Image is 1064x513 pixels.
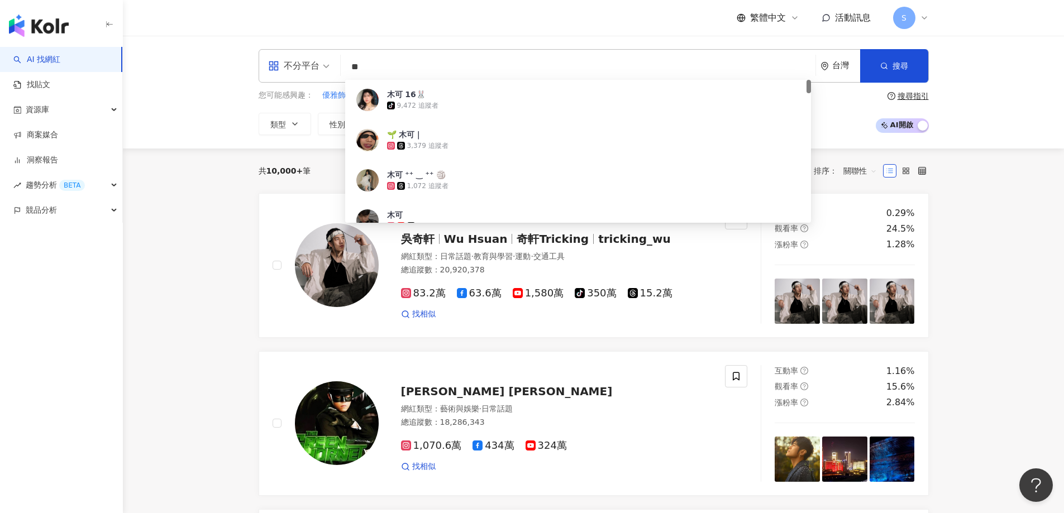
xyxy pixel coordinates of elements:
span: appstore [268,60,279,71]
span: 324萬 [526,440,567,452]
span: 合作費用預估 [590,120,637,129]
button: 更多篩選 [669,113,736,135]
span: 資源庫 [26,97,49,122]
img: post-image [822,437,867,482]
a: 找相似 [401,461,436,472]
a: 商案媒合 [13,130,58,141]
span: question-circle [800,367,808,375]
span: 63.6萬 [457,287,502,299]
span: S [901,12,906,24]
div: 2.84% [886,396,915,409]
a: KOL Avatar吳奇軒Wu Hsuan奇軒Trickingtricking_wu網紅類型：日常話題·教育與學習·運動·交通工具總追蹤數：20,920,37883.2萬63.6萬1,580萬3... [259,193,929,338]
span: question-circle [800,209,808,217]
div: 網紅類型 ： [401,404,712,415]
button: 類型 [259,113,311,135]
span: · [471,252,474,261]
div: 1.28% [886,238,915,251]
img: logo [9,15,69,37]
span: 434萬 [473,440,514,452]
span: 藝術與娛樂 [440,404,479,413]
span: 觀看率 [775,382,798,391]
span: 關聯性 [843,162,877,180]
span: [PERSON_NAME] [PERSON_NAME] [401,385,613,398]
span: 交通工具 [533,252,565,261]
span: · [513,252,515,261]
span: 350萬 [575,287,616,299]
span: · [479,404,481,413]
span: environment [820,62,829,70]
span: 家庭式旅館 [404,90,443,101]
span: 趨勢分析 [26,172,85,198]
button: 家庭式旅館 [403,89,443,102]
span: 漲粉率 [775,398,798,407]
span: 類型 [270,120,286,129]
span: tricking_wu [598,232,671,246]
span: Wu Hsuan [444,232,508,246]
button: 珍珠邊框 [362,89,395,102]
span: 漲粉率 [775,240,798,249]
span: 10,000+ [266,166,303,175]
div: 24.5% [886,223,915,235]
div: 總追蹤數 ： 20,920,378 [401,265,712,276]
span: question-circle [800,241,808,248]
span: 1,070.6萬 [401,440,462,452]
div: 台灣 [832,61,860,70]
span: 互動率 [456,120,479,129]
div: 1.16% [886,365,915,377]
img: post-image [870,279,915,324]
img: KOL Avatar [295,223,379,307]
span: question-circle [888,92,895,100]
button: 合作費用預估 [578,113,662,135]
span: 日常話題 [481,404,513,413]
a: 洞察報告 [13,155,58,166]
span: question-circle [800,382,808,390]
span: 15.2萬 [628,287,672,299]
iframe: Help Scout Beacon - Open [1019,468,1053,502]
span: 83.2萬 [401,287,446,299]
span: 更多篩選 [693,119,724,128]
span: 互動率 [775,366,798,375]
button: 追蹤數 [377,113,437,135]
span: question-circle [800,399,808,406]
a: searchAI 找網紅 [13,54,60,65]
span: 找相似 [412,309,436,320]
div: 網紅類型 ： [401,251,712,262]
span: 搜尋 [893,61,908,70]
span: 找相似 [412,461,436,472]
button: 優雅飾品 [322,89,354,102]
div: 總追蹤數 ： 18,286,343 [401,417,712,428]
span: 您可能感興趣： [259,90,313,101]
span: 1,580萬 [513,287,564,299]
div: BETA [59,180,85,191]
span: rise [13,181,21,189]
a: 找相似 [401,309,436,320]
span: 日常話題 [440,252,471,261]
a: KOL Avatar[PERSON_NAME] [PERSON_NAME]網紅類型：藝術與娛樂·日常話題總追蹤數：18,286,3431,070.6萬434萬324萬找相似互動率question... [259,351,929,496]
span: 觀看率 [523,120,546,129]
div: 共 筆 [259,166,311,175]
span: 吳奇軒 [401,232,435,246]
img: post-image [870,437,915,482]
div: 排序： [814,162,883,180]
button: 互動率 [444,113,504,135]
img: post-image [775,437,820,482]
span: · [531,252,533,261]
span: 教育與學習 [474,252,513,261]
span: 活動訊息 [835,12,871,23]
span: 奇軒Tricking [517,232,589,246]
div: 15.6% [886,381,915,393]
img: KOL Avatar [295,381,379,465]
button: 搜尋 [860,49,928,83]
a: 找貼文 [13,79,50,90]
button: 觀看率 [511,113,571,135]
span: question-circle [800,224,808,232]
span: 運動 [515,252,531,261]
span: 優質的飯店 [452,90,492,101]
button: 優質的飯店 [452,89,492,102]
span: 觀看率 [775,224,798,233]
div: 搜尋指引 [898,92,929,100]
span: 互動率 [775,208,798,217]
span: 競品分析 [26,198,57,223]
span: 性別 [330,120,345,129]
img: post-image [822,279,867,324]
